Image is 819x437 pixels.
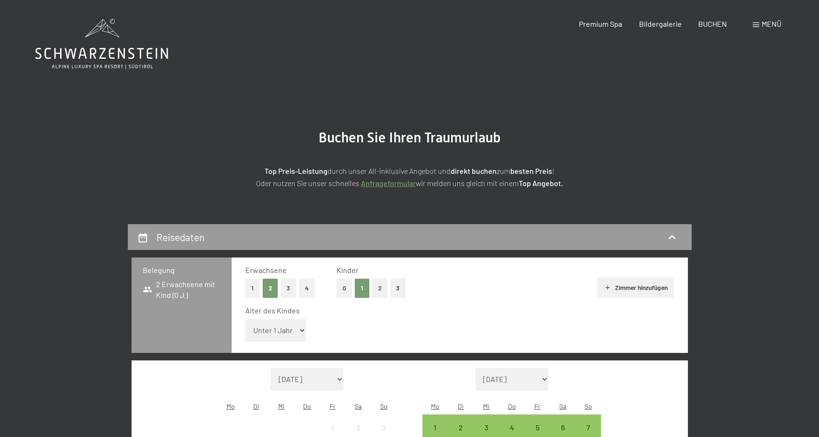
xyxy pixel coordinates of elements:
button: 2 [263,279,278,298]
abbr: Donnerstag [303,402,311,410]
button: 4 [299,279,315,298]
strong: direkt buchen [451,166,497,175]
button: 1 [355,279,369,298]
strong: Top Angebot. [519,179,563,187]
div: Alter des Kindes [245,305,667,316]
button: 3 [390,279,406,298]
abbr: Mittwoch [278,402,285,410]
abbr: Sonntag [380,402,388,410]
h2: Reisedaten [156,231,204,243]
abbr: Freitag [534,402,540,410]
abbr: Samstag [355,402,362,410]
h3: Belegung [143,265,220,275]
a: Premium Spa [579,19,622,28]
strong: besten Preis [510,166,552,175]
span: Buchen Sie Ihren Traumurlaub [319,129,501,146]
strong: Top Preis-Leistung [265,166,328,175]
button: 3 [281,279,296,298]
a: Bildergalerie [639,19,682,28]
abbr: Montag [431,402,439,410]
span: Erwachsene [245,265,287,274]
p: durch unser All-inklusive Angebot und zum ! Oder nutzen Sie unser schnelles wir melden uns gleich... [175,165,645,189]
abbr: Sonntag [585,402,592,410]
abbr: Dienstag [253,402,259,410]
abbr: Dienstag [458,402,464,410]
button: 1 [245,279,260,298]
abbr: Samstag [559,402,566,410]
a: Anfrageformular [361,179,416,187]
span: Kinder [336,265,359,274]
button: 0 [336,279,352,298]
abbr: Freitag [329,402,335,410]
abbr: Montag [226,402,235,410]
abbr: Donnerstag [508,402,516,410]
span: 2 Erwachsene mit Kind (0 J.) [143,279,220,300]
button: Zimmer hinzufügen [597,277,674,298]
a: BUCHEN [698,19,727,28]
button: 2 [372,279,388,298]
span: Menü [762,19,781,28]
abbr: Mittwoch [483,402,490,410]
